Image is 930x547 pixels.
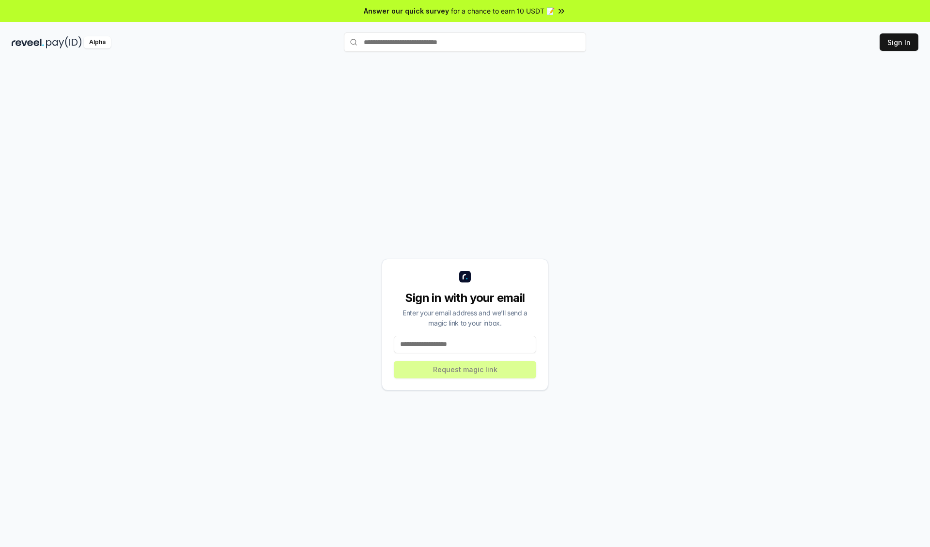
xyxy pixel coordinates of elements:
div: Alpha [84,36,111,48]
div: Enter your email address and we’ll send a magic link to your inbox. [394,308,536,328]
span: Answer our quick survey [364,6,449,16]
img: reveel_dark [12,36,44,48]
button: Sign In [880,33,918,51]
img: logo_small [459,271,471,282]
div: Sign in with your email [394,290,536,306]
span: for a chance to earn 10 USDT 📝 [451,6,555,16]
img: pay_id [46,36,82,48]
